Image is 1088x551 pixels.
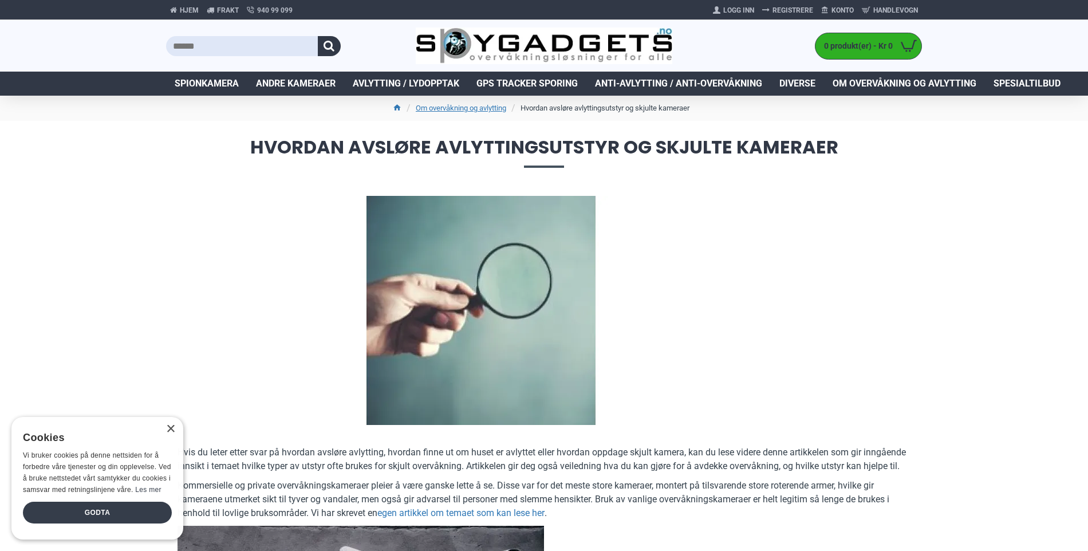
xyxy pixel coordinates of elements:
[985,72,1069,96] a: Spesialtilbud
[476,77,578,90] span: GPS Tracker Sporing
[709,1,758,19] a: Logg Inn
[824,72,985,96] a: Om overvåkning og avlytting
[723,5,754,15] span: Logg Inn
[815,33,921,59] a: 0 produkt(er) - Kr 0
[416,27,673,65] img: SpyGadgets.no
[586,72,771,96] a: Anti-avlytting / Anti-overvåkning
[858,1,922,19] a: Handlevogn
[416,103,506,114] a: Om overvåkning og avlytting
[178,196,785,425] img: Hvordan avsløre avlyttingsutstyr og skjulte kameraer
[180,5,199,15] span: Hjem
[256,77,336,90] span: Andre kameraer
[247,72,344,96] a: Andre kameraer
[178,446,910,473] p: Hvis du leter etter svar på hvordan avsløre avlytting, hvordan finne ut om huset er avlyttet elle...
[217,5,239,15] span: Frakt
[175,77,239,90] span: Spionkamera
[779,77,815,90] span: Diverse
[817,1,858,19] a: Konto
[166,138,922,167] span: Hvordan avsløre avlyttingsutstyr og skjulte kameraer
[815,40,896,52] span: 0 produkt(er) - Kr 0
[23,426,164,450] div: Cookies
[344,72,468,96] a: Avlytting / Lydopptak
[166,72,247,96] a: Spionkamera
[772,5,813,15] span: Registrere
[23,451,171,493] span: Vi bruker cookies på denne nettsiden for å forbedre våre tjenester og din opplevelse. Ved å bruke...
[595,77,762,90] span: Anti-avlytting / Anti-overvåkning
[468,72,586,96] a: GPS Tracker Sporing
[771,72,824,96] a: Diverse
[833,77,976,90] span: Om overvåkning og avlytting
[994,77,1061,90] span: Spesialtilbud
[178,479,910,520] p: Kommersielle og private overvåkningskameraer pleier å være ganske lette å se. Disse var for det m...
[831,5,854,15] span: Konto
[166,425,175,434] div: Close
[257,5,293,15] span: 940 99 099
[873,5,918,15] span: Handlevogn
[23,502,172,524] div: Godta
[353,77,459,90] span: Avlytting / Lydopptak
[377,506,545,520] a: egen artikkel om temaet som kan lese her
[135,486,161,494] a: Les mer, opens a new window
[758,1,817,19] a: Registrere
